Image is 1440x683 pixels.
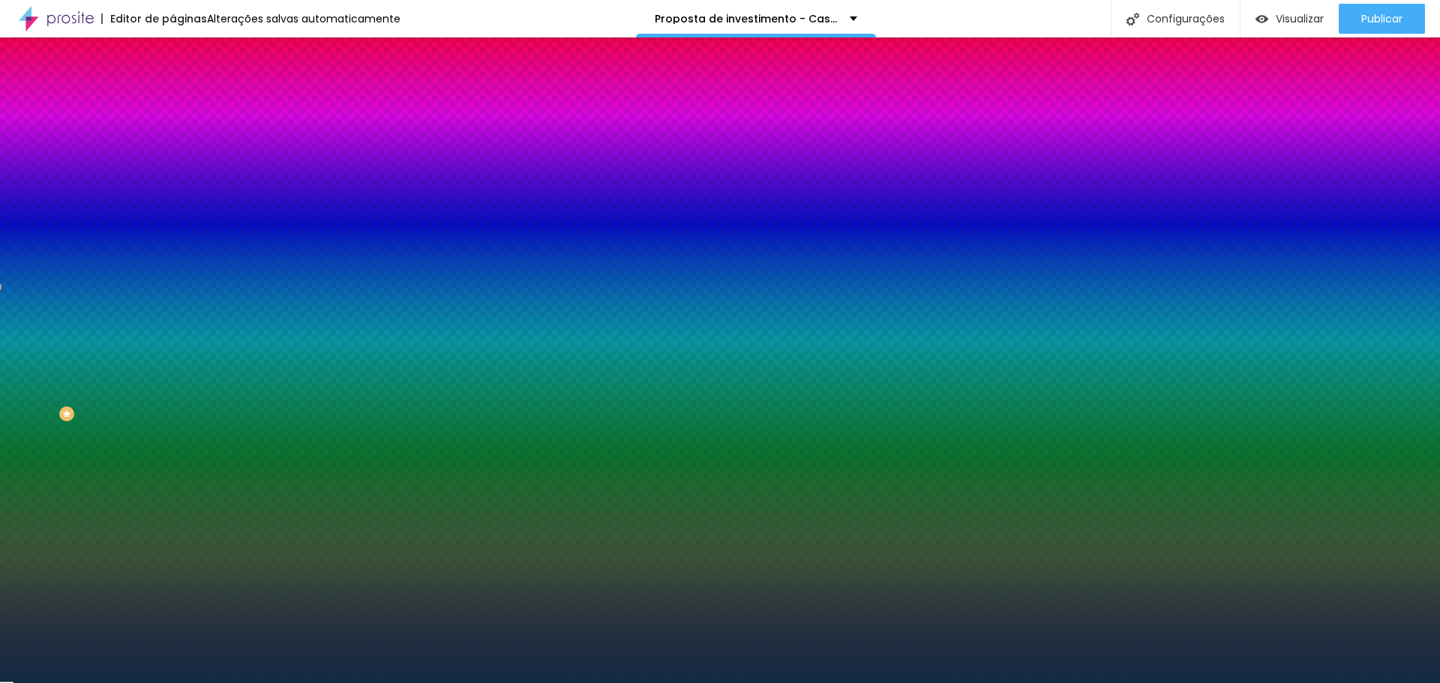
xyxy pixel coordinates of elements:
font: Editor de páginas [110,11,207,26]
font: Configurações [1147,11,1225,26]
button: Publicar [1339,4,1425,34]
img: Ícone [1126,13,1139,25]
font: Publicar [1361,11,1402,26]
font: Alterações salvas automaticamente [207,11,400,26]
img: view-1.svg [1255,13,1268,25]
font: Proposta de investimento - Casamento [655,11,874,26]
font: Visualizar [1276,11,1324,26]
button: Visualizar [1240,4,1339,34]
